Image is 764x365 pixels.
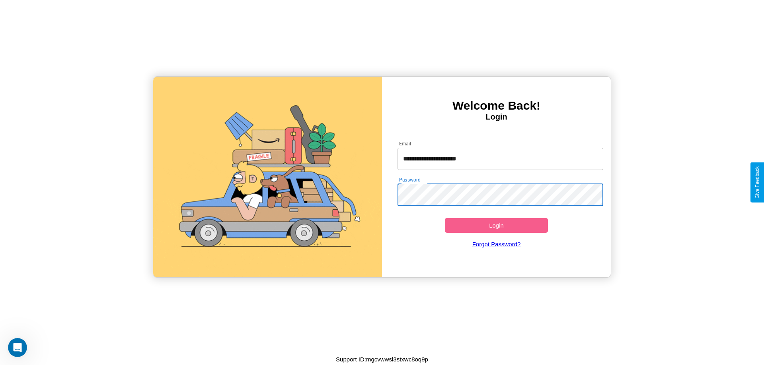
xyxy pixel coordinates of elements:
h3: Welcome Back! [382,99,611,112]
p: Support ID: mgcvwwsl3stxwc8oq9p [336,354,428,365]
label: Email [399,140,411,147]
h4: Login [382,112,611,122]
img: gif [153,77,382,277]
button: Login [445,218,548,233]
iframe: Intercom live chat [8,338,27,357]
div: Give Feedback [754,166,760,199]
a: Forgot Password? [394,233,600,255]
label: Password [399,176,420,183]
